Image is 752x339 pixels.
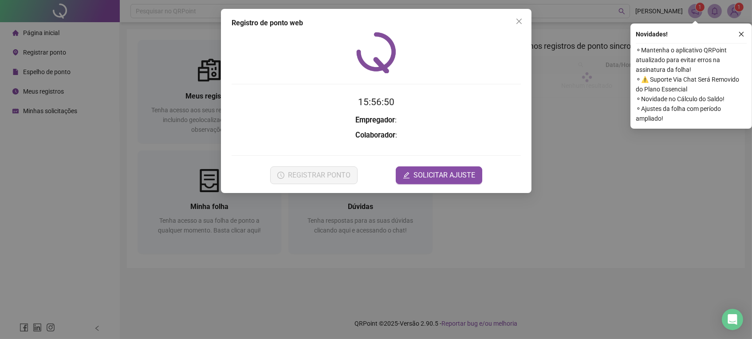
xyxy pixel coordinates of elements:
span: edit [403,172,410,179]
span: ⚬ Mantenha o aplicativo QRPoint atualizado para evitar erros na assinatura da folha! [636,45,747,75]
span: ⚬ Ajustes da folha com período ampliado! [636,104,747,123]
h3: : [232,114,521,126]
div: Registro de ponto web [232,18,521,28]
button: REGISTRAR PONTO [270,166,357,184]
span: SOLICITAR AJUSTE [413,170,475,181]
span: close [516,18,523,25]
time: 15:56:50 [358,97,394,107]
img: QRPoint [356,32,396,73]
h3: : [232,130,521,141]
strong: Empregador [355,116,395,124]
div: Open Intercom Messenger [722,309,743,330]
span: ⚬ ⚠️ Suporte Via Chat Será Removido do Plano Essencial [636,75,747,94]
span: Novidades ! [636,29,668,39]
span: ⚬ Novidade no Cálculo do Saldo! [636,94,747,104]
button: Close [512,14,526,28]
strong: Colaborador [355,131,395,139]
button: editSOLICITAR AJUSTE [396,166,482,184]
span: close [738,31,744,37]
